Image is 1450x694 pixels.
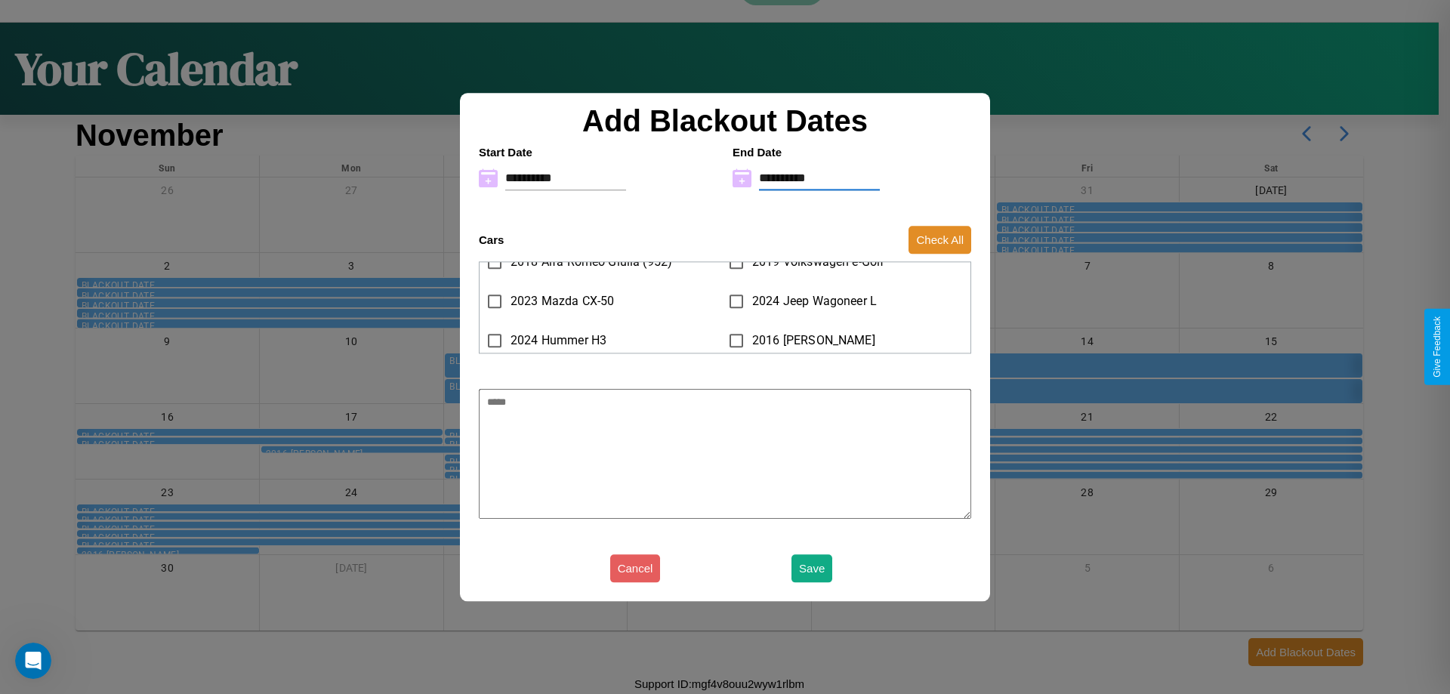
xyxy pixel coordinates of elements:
[471,104,979,138] h2: Add Blackout Dates
[610,554,661,582] button: Cancel
[733,146,971,159] h4: End Date
[479,233,504,246] h4: Cars
[752,292,877,310] span: 2024 Jeep Wagoneer L
[752,332,875,350] span: 2016 [PERSON_NAME]
[511,332,606,350] span: 2024 Hummer H3
[1432,316,1442,378] div: Give Feedback
[511,292,614,310] span: 2023 Mazda CX-50
[909,226,971,254] button: Check All
[791,554,832,582] button: Save
[511,253,672,271] span: 2018 Alfa Romeo Giulia (952)
[479,146,717,159] h4: Start Date
[15,643,51,679] iframe: Intercom live chat
[752,253,884,271] span: 2019 Volkswagen e-Golf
